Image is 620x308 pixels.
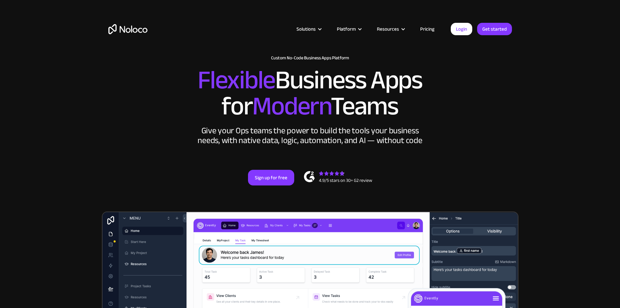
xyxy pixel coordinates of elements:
[337,25,356,33] div: Platform
[196,126,424,145] div: Give your Ops teams the power to build the tools your business needs, with native data, logic, au...
[252,82,331,130] span: Modern
[108,24,147,34] a: home
[329,25,369,33] div: Platform
[198,56,275,104] span: Flexible
[288,25,329,33] div: Solutions
[296,25,316,33] div: Solutions
[108,67,512,119] h2: Business Apps for Teams
[369,25,412,33] div: Resources
[377,25,399,33] div: Resources
[451,23,472,35] a: Login
[477,23,512,35] a: Get started
[412,25,443,33] a: Pricing
[248,170,294,185] a: Sign up for free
